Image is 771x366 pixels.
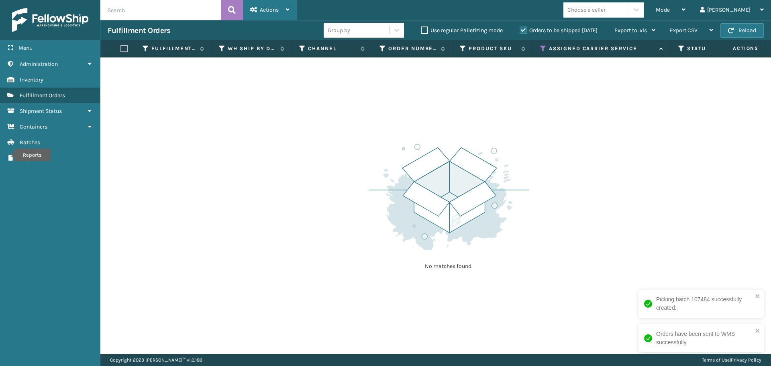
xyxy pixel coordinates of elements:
[18,45,33,51] span: Menu
[670,27,698,34] span: Export CSV
[228,45,276,52] label: WH Ship By Date
[720,23,764,38] button: Reload
[469,45,517,52] label: Product SKU
[151,45,196,52] label: Fulfillment Order Id
[308,45,357,52] label: Channel
[755,293,761,301] button: close
[20,123,47,130] span: Containers
[755,327,761,335] button: close
[567,6,606,14] div: Choose a seller
[614,27,647,34] span: Export to .xls
[20,108,62,115] span: Shipment Status
[110,354,202,366] p: Copyright 2023 [PERSON_NAME]™ v 1.0.189
[549,45,655,52] label: Assigned Carrier Service
[260,6,279,13] span: Actions
[328,26,350,35] div: Group by
[421,27,503,34] label: Use regular Palletizing mode
[20,139,40,146] span: Batches
[20,61,58,67] span: Administration
[708,42,763,55] span: Actions
[656,6,670,13] span: Mode
[687,45,736,52] label: Status
[108,26,170,35] h3: Fulfillment Orders
[12,8,88,32] img: logo
[656,330,753,347] div: Orders have been sent to WMS successfully.
[20,155,39,162] span: Reports
[20,92,65,99] span: Fulfillment Orders
[656,295,753,312] div: Picking batch 107484 successfully created.
[520,27,598,34] label: Orders to be shipped [DATE]
[388,45,437,52] label: Order Number
[20,76,43,83] span: Inventory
